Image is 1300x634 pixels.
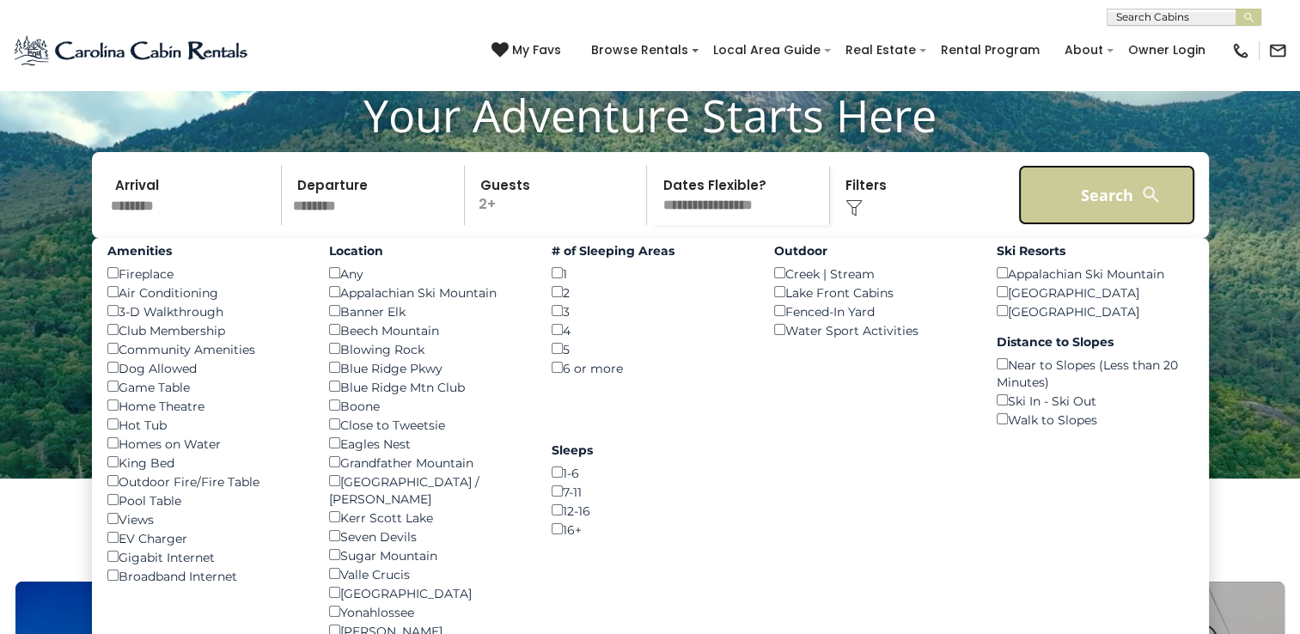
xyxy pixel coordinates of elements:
img: Blue-2.png [13,34,251,68]
div: Valle Crucis [329,564,526,583]
div: Kerr Scott Lake [329,508,526,527]
div: Home Theatre [107,396,304,415]
div: Blue Ridge Mtn Club [329,377,526,396]
p: 2+ [470,165,647,225]
div: 7-11 [552,482,748,501]
a: Rental Program [932,37,1048,64]
div: Dog Allowed [107,358,304,377]
button: Search [1018,165,1196,225]
div: [GEOGRAPHIC_DATA] / [PERSON_NAME] [329,472,526,508]
label: Sleeps [552,442,748,459]
div: Yonahlossee [329,602,526,621]
div: 2 [552,283,748,302]
div: Water Sport Activities [774,320,971,339]
div: Outdoor Fire/Fire Table [107,472,304,491]
label: Location [329,242,526,259]
div: Lake Front Cabins [774,283,971,302]
div: Eagles Nest [329,434,526,453]
label: Distance to Slopes [997,333,1193,351]
div: Seven Devils [329,527,526,546]
div: Near to Slopes (Less than 20 Minutes) [997,355,1193,391]
div: Blowing Rock [329,339,526,358]
img: mail-regular-black.png [1268,41,1287,60]
span: My Favs [512,41,561,59]
div: Grandfather Mountain [329,453,526,472]
label: Amenities [107,242,304,259]
div: 3 [552,302,748,320]
div: Ski In - Ski Out [997,391,1193,410]
div: 6 or more [552,358,748,377]
div: Views [107,509,304,528]
div: 1-6 [552,463,748,482]
div: 4 [552,320,748,339]
div: Close to Tweetsie [329,415,526,434]
div: Creek | Stream [774,264,971,283]
div: Club Membership [107,320,304,339]
img: filter--v1.png [845,199,863,216]
div: King Bed [107,453,304,472]
a: Local Area Guide [705,37,829,64]
a: Browse Rentals [583,37,697,64]
div: Fenced-In Yard [774,302,971,320]
div: Appalachian Ski Mountain [997,264,1193,283]
div: Any [329,264,526,283]
div: Gigabit Internet [107,547,304,566]
div: Walk to Slopes [997,410,1193,429]
div: Appalachian Ski Mountain [329,283,526,302]
div: Banner Elk [329,302,526,320]
a: Real Estate [837,37,925,64]
a: About [1056,37,1112,64]
a: Owner Login [1120,37,1214,64]
div: Hot Tub [107,415,304,434]
div: Sugar Mountain [329,546,526,564]
img: search-regular-white.png [1140,184,1162,205]
div: 5 [552,339,748,358]
label: # of Sleeping Areas [552,242,748,259]
a: My Favs [491,41,565,60]
div: Broadband Internet [107,566,304,585]
div: 16+ [552,520,748,539]
h3: Select Your Destination [13,521,1287,582]
div: Pool Table [107,491,304,509]
div: [GEOGRAPHIC_DATA] [997,283,1193,302]
div: Boone [329,396,526,415]
div: Game Table [107,377,304,396]
label: Outdoor [774,242,971,259]
div: Beech Mountain [329,320,526,339]
img: phone-regular-black.png [1231,41,1250,60]
h1: Your Adventure Starts Here [13,88,1287,142]
div: 3-D Walkthrough [107,302,304,320]
div: [GEOGRAPHIC_DATA] [329,583,526,602]
div: 1 [552,264,748,283]
div: Fireplace [107,264,304,283]
div: [GEOGRAPHIC_DATA] [997,302,1193,320]
div: EV Charger [107,528,304,547]
div: Blue Ridge Pkwy [329,358,526,377]
div: Homes on Water [107,434,304,453]
div: 12-16 [552,501,748,520]
div: Air Conditioning [107,283,304,302]
label: Ski Resorts [997,242,1193,259]
div: Community Amenities [107,339,304,358]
